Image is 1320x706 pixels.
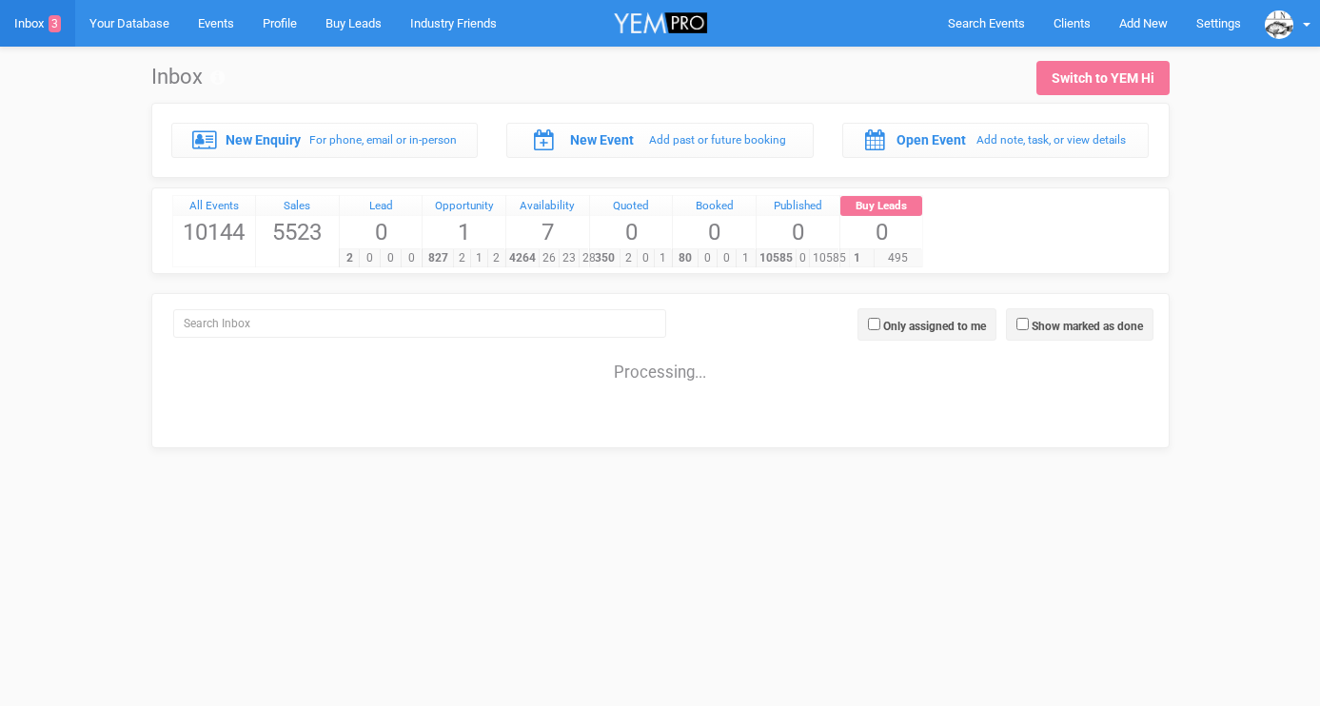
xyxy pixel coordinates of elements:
a: New Enquiry For phone, email or in-person [171,123,479,157]
div: Switch to YEM Hi [1052,69,1154,88]
a: Open Event Add note, task, or view details [842,123,1150,157]
h1: Inbox [151,66,225,88]
a: Booked [673,196,756,217]
span: 1 [470,249,488,267]
a: Availability [506,196,589,217]
span: 7 [506,216,589,248]
span: 1 [423,216,505,248]
span: 1 [736,249,756,267]
label: Open Event [896,130,966,149]
div: Processing... [157,343,1164,381]
span: 0 [840,216,923,248]
span: 0 [590,216,673,248]
span: 827 [422,249,453,267]
span: Clients [1054,16,1091,30]
span: 26 [539,249,560,267]
span: 3 [49,15,61,32]
span: 80 [672,249,699,267]
span: 0 [340,216,423,248]
span: 0 [717,249,737,267]
a: Opportunity [423,196,505,217]
span: 350 [589,249,621,267]
span: 1 [654,249,672,267]
span: 28 [579,249,600,267]
span: 0 [673,216,756,248]
span: 23 [559,249,580,267]
a: Quoted [590,196,673,217]
a: All Events [173,196,256,217]
a: Switch to YEM Hi [1036,61,1170,95]
a: Published [757,196,839,217]
small: Add past or future booking [649,133,786,147]
span: 10585 [756,249,797,267]
a: Sales [256,196,339,217]
span: 2 [620,249,638,267]
label: Only assigned to me [883,318,986,335]
span: 0 [757,216,839,248]
img: data [1265,10,1293,39]
span: 0 [380,249,402,267]
span: 0 [698,249,718,267]
span: 0 [401,249,423,267]
span: 2 [453,249,471,267]
span: 2 [487,249,505,267]
span: 10585 [809,249,850,267]
span: 5523 [256,216,339,248]
span: 1 [839,249,875,267]
span: Add New [1119,16,1168,30]
span: 0 [796,249,810,267]
span: 2 [339,249,361,267]
a: Lead [340,196,423,217]
a: Buy Leads [840,196,923,217]
small: For phone, email or in-person [309,133,457,147]
span: Search Events [948,16,1025,30]
span: 4264 [505,249,540,267]
label: New Enquiry [226,130,301,149]
span: 0 [359,249,381,267]
a: New Event Add past or future booking [506,123,814,157]
small: Add note, task, or view details [976,133,1126,147]
span: 0 [637,249,655,267]
label: Show marked as done [1032,318,1143,335]
span: 10144 [173,216,256,248]
span: 495 [874,249,922,267]
label: New Event [570,130,634,149]
input: Search Inbox [173,309,666,338]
